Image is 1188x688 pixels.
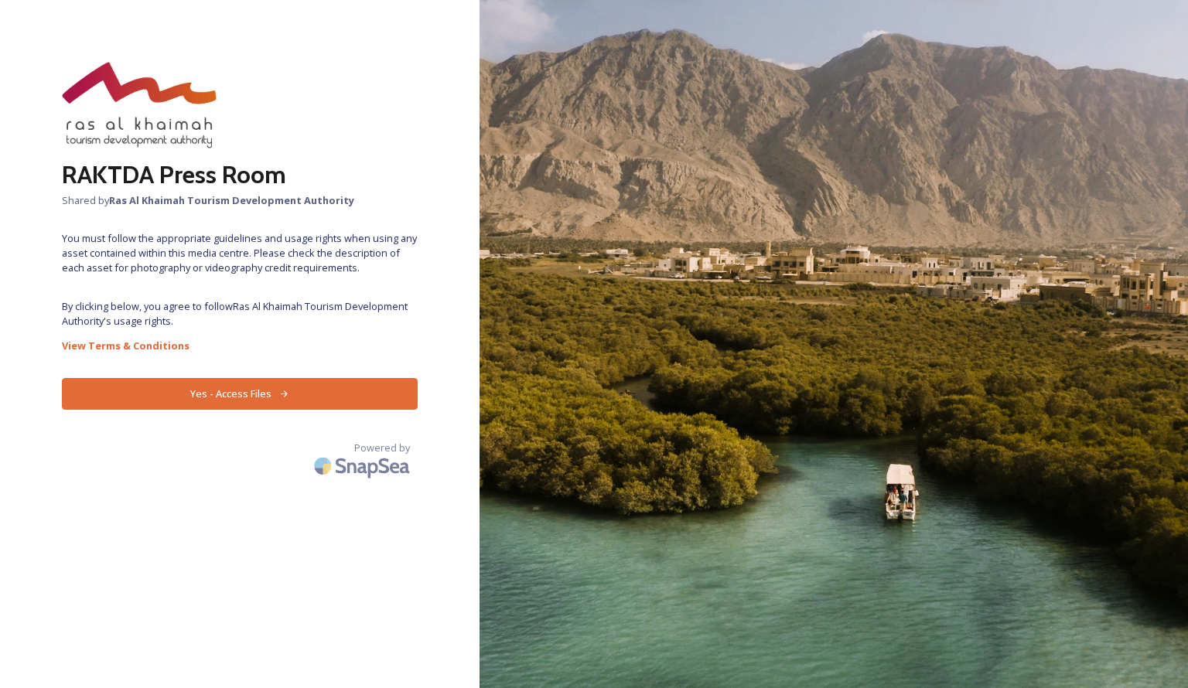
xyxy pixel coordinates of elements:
[309,448,418,484] img: SnapSea Logo
[62,378,418,410] button: Yes - Access Files
[62,62,217,148] img: raktda_eng_new-stacked-logo_rgb.png
[62,336,418,355] a: View Terms & Conditions
[354,441,410,455] span: Powered by
[62,339,189,353] strong: View Terms & Conditions
[62,193,418,208] span: Shared by
[62,231,418,276] span: You must follow the appropriate guidelines and usage rights when using any asset contained within...
[62,156,418,193] h2: RAKTDA Press Room
[62,299,418,329] span: By clicking below, you agree to follow Ras Al Khaimah Tourism Development Authority 's usage rights.
[109,193,354,207] strong: Ras Al Khaimah Tourism Development Authority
